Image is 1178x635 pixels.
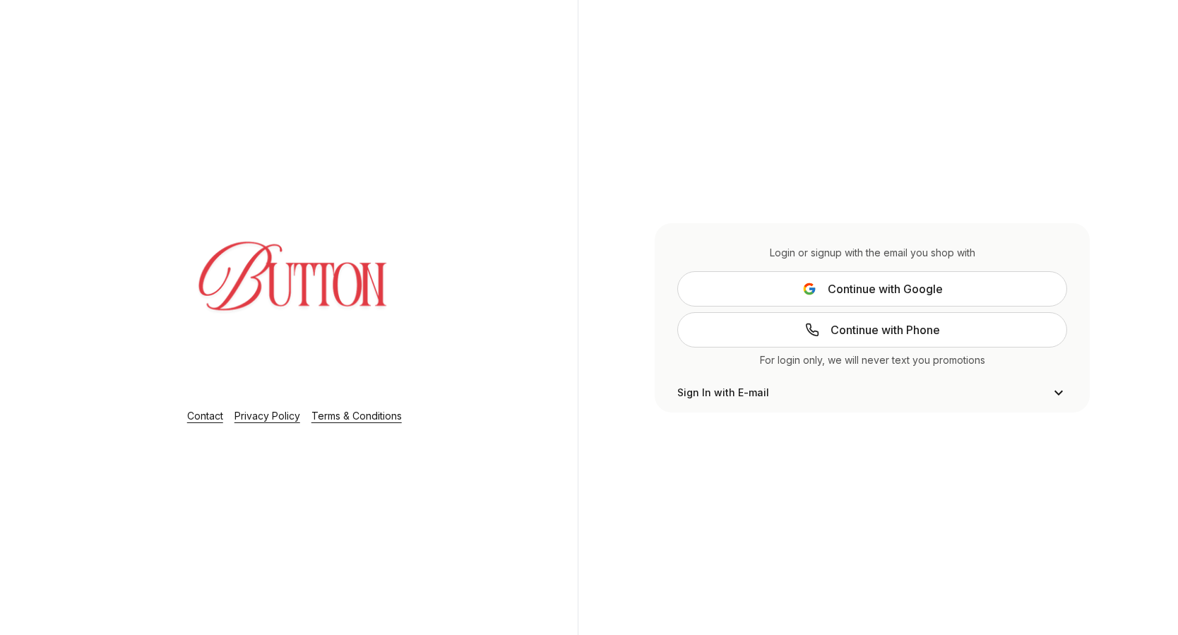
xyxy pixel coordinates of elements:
[677,271,1067,307] button: Continue with Google
[234,410,300,422] a: Privacy Policy
[831,321,940,338] span: Continue with Phone
[677,386,769,400] span: Sign In with E-mail
[677,384,1067,401] button: Sign In with E-mail
[311,410,402,422] a: Terms & Conditions
[677,246,1067,260] div: Login or signup with the email you shop with
[187,410,223,422] a: Contact
[828,280,943,297] span: Continue with Google
[677,353,1067,367] div: For login only, we will never text you promotions
[159,189,430,391] img: Login Layout Image
[677,312,1067,348] a: Continue with Phone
